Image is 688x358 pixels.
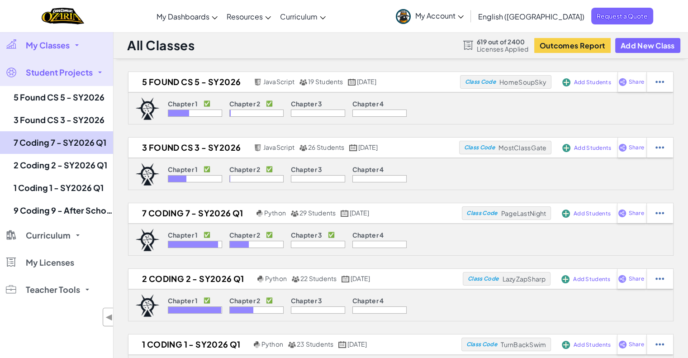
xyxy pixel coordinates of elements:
[128,338,461,351] a: 1 Coding 1 - SY2026 Q1 Python 23 Students [DATE]
[128,75,251,89] h2: 5 Found CS 5 - SY2026
[501,209,546,217] span: PageLastNight
[534,38,611,53] a: Outcomes Report
[618,78,627,86] img: IconShare_Purple.svg
[229,100,261,107] p: Chapter 2
[254,79,262,86] img: javascript.png
[501,340,546,348] span: TurnBackSwim
[562,210,570,218] img: IconAddStudents.svg
[204,297,210,304] p: ✅
[655,209,664,217] img: IconStudentEllipsis.svg
[204,231,210,239] p: ✅
[352,231,384,239] p: Chapter 4
[135,163,160,186] img: logo
[168,297,198,304] p: Chapter 1
[299,209,336,217] span: 29 Students
[338,341,346,348] img: calendar.svg
[263,143,294,151] span: JavaScript
[308,143,345,151] span: 26 Students
[257,276,264,282] img: python.png
[574,145,611,151] span: Add Students
[561,275,569,283] img: IconAddStudents.svg
[168,100,198,107] p: Chapter 1
[229,231,261,239] p: Chapter 2
[168,231,198,239] p: Chapter 1
[290,210,299,217] img: MultipleUsers.png
[629,79,644,85] span: Share
[618,209,626,217] img: IconShare_Purple.svg
[26,258,74,267] span: My Licenses
[477,45,529,53] span: Licenses Applied
[629,145,644,150] span: Share
[26,231,71,239] span: Curriculum
[266,231,273,239] p: ✅
[157,12,209,21] span: My Dashboards
[629,342,644,347] span: Share
[266,297,273,304] p: ✅
[128,206,462,220] a: 7 Coding 7 - SY2026 Q1 Python 29 Students [DATE]
[502,275,546,283] span: LazyZapSharp
[328,231,335,239] p: ✅
[474,4,589,29] a: English ([GEOGRAPHIC_DATA])
[574,80,611,85] span: Add Students
[168,166,198,173] p: Chapter 1
[275,4,330,29] a: Curriculum
[291,231,323,239] p: Chapter 3
[618,143,627,152] img: IconShare_Purple.svg
[591,8,653,24] a: Request a Quote
[573,277,610,282] span: Add Students
[204,166,210,173] p: ✅
[128,141,459,154] a: 3 Found CS 3 - SY2026 JavaScript 26 Students [DATE]
[655,275,664,283] img: IconStudentEllipsis.svg
[288,341,296,348] img: MultipleUsers.png
[266,100,273,107] p: ✅
[350,209,369,217] span: [DATE]
[135,97,160,120] img: logo
[280,12,318,21] span: Curriculum
[266,166,273,173] p: ✅
[464,145,494,150] span: Class Code
[204,100,210,107] p: ✅
[562,78,570,86] img: IconAddStudents.svg
[352,166,384,173] p: Chapter 4
[265,274,287,282] span: Python
[357,77,376,86] span: [DATE]
[26,286,80,294] span: Teacher Tools
[348,79,356,86] img: calendar.svg
[128,75,460,89] a: 5 Found CS 5 - SY2026 JavaScript 19 Students [DATE]
[263,77,294,86] span: JavaScript
[42,7,84,25] img: Home
[299,79,307,86] img: MultipleUsers.png
[128,206,254,220] h2: 7 Coding 7 - SY2026 Q1
[574,211,611,216] span: Add Students
[498,143,546,152] span: MostClassGate
[391,2,468,30] a: My Account
[347,340,367,348] span: [DATE]
[396,9,411,24] img: avatar
[135,229,160,251] img: logo
[466,342,497,347] span: Class Code
[468,276,498,282] span: Class Code
[574,342,611,348] span: Add Students
[352,100,384,107] p: Chapter 4
[227,12,263,21] span: Resources
[135,294,160,317] img: logo
[415,11,464,20] span: My Account
[465,79,496,85] span: Class Code
[300,274,337,282] span: 22 Students
[655,143,664,152] img: IconStudentEllipsis.svg
[254,341,261,348] img: python.png
[128,338,251,351] h2: 1 Coding 1 - SY2026 Q1
[351,274,370,282] span: [DATE]
[26,41,70,49] span: My Classes
[128,141,251,154] h2: 3 Found CS 3 - SY2026
[291,297,323,304] p: Chapter 3
[628,276,644,282] span: Share
[499,78,546,86] span: HomeSoupSky
[297,340,334,348] span: 23 Students
[127,37,195,54] h1: All Classes
[618,340,627,348] img: IconShare_Purple.svg
[222,4,275,29] a: Resources
[291,166,323,173] p: Chapter 3
[42,7,84,25] a: Ozaria by CodeCombat logo
[618,275,626,283] img: IconShare_Purple.svg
